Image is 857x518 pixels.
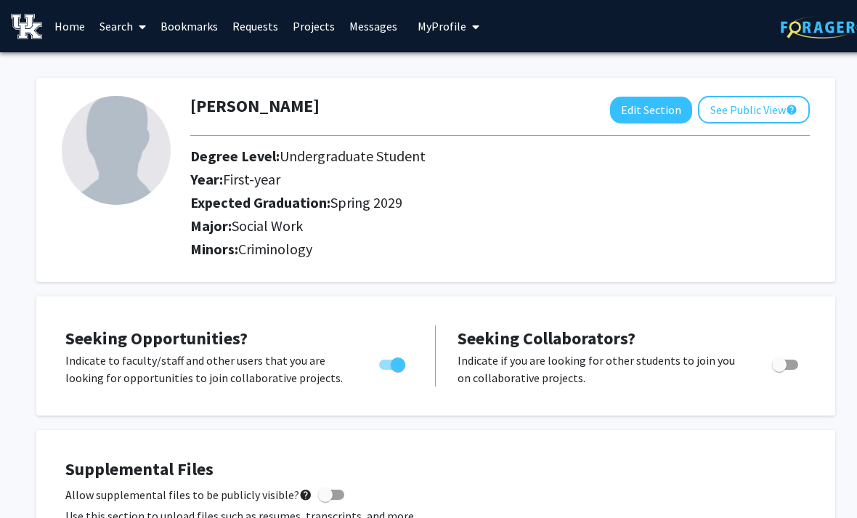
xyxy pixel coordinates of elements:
a: Projects [285,1,342,52]
a: Messages [342,1,405,52]
a: Search [92,1,153,52]
h2: Expected Graduation: [190,194,771,211]
span: My Profile [418,19,466,33]
span: Seeking Collaborators? [458,327,635,349]
span: Undergraduate Student [280,147,426,165]
h4: Supplemental Files [65,459,806,480]
div: Toggle [766,352,806,373]
h1: [PERSON_NAME] [190,96,320,117]
span: Social Work [232,216,303,235]
h2: Major: [190,217,810,235]
iframe: Chat [11,453,62,507]
a: Home [47,1,92,52]
mat-icon: help [299,486,312,503]
button: Edit Section [610,97,692,124]
a: Bookmarks [153,1,225,52]
span: Seeking Opportunities? [65,327,248,349]
span: Criminology [238,240,312,258]
div: Toggle [373,352,413,373]
span: First-year [223,170,280,188]
h2: Year: [190,171,771,188]
h2: Minors: [190,240,810,258]
p: Indicate if you are looking for other students to join you on collaborative projects. [458,352,744,387]
span: Spring 2029 [330,193,402,211]
mat-icon: help [786,101,797,118]
p: Indicate to faculty/staff and other users that you are looking for opportunities to join collabor... [65,352,352,387]
img: Profile Picture [62,96,171,205]
button: See Public View [698,96,810,124]
h2: Degree Level: [190,147,771,165]
span: Allow supplemental files to be publicly visible? [65,486,312,503]
img: University of Kentucky Logo [11,14,42,39]
a: Requests [225,1,285,52]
